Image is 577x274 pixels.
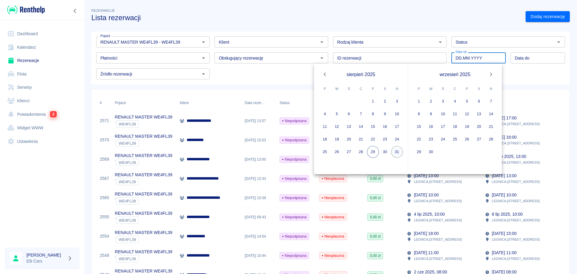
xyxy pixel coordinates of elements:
button: 14 [355,121,367,133]
span: WE4FL39 [116,257,139,261]
button: Zwiń nawigację [71,7,80,15]
p: RENAULT MASTER WE4FL39 [115,133,172,140]
button: 18 [319,133,331,145]
button: 9 [425,108,437,120]
button: 27 [343,146,355,158]
a: Serwisy [5,81,80,94]
div: ` [115,140,172,147]
button: 9 [379,108,391,120]
a: Powiadomienia2 [5,107,80,121]
span: sobota [380,83,390,95]
div: [DATE] 13:00 [242,150,276,169]
span: 0,00 zł [368,214,383,220]
button: 17 [391,121,403,133]
button: 16 [379,121,391,133]
button: 1 [367,95,379,107]
span: Niepodpisana [280,253,309,258]
span: czwartek [450,83,460,95]
button: 10 [391,108,403,120]
button: Otwórz [318,38,326,46]
div: [DATE] 10:44 [242,246,276,265]
a: Flota [5,67,80,81]
p: RENAULT MASTER WE4FL39 [115,249,172,255]
span: piątek [368,83,378,95]
button: Otwórz [554,38,563,46]
span: czwartek [356,83,366,95]
span: środa [438,83,448,95]
span: wrzesień 2025 [440,71,471,78]
button: 6 [343,108,355,120]
button: 5 [331,108,343,120]
a: Klienci [5,94,80,108]
span: 0,00 zł [368,176,383,181]
p: 8 lip 2025, 10:00 [492,211,523,217]
a: 2554 [100,233,109,239]
div: [DATE] 12:43 [242,169,276,188]
span: niedziela [392,83,402,95]
p: [DATE] 11:00 [414,250,438,256]
p: [DATE] 17:00 [492,115,517,121]
button: 12 [461,108,473,120]
p: RENAULT MASTER WE4FL39 [115,114,172,120]
span: wtorek [331,83,342,95]
a: Kalendarz [5,41,80,54]
div: [DATE] 15:53 [242,131,276,150]
button: 27 [473,133,485,145]
div: [DATE] 09:43 [242,208,276,227]
p: RENAULT MASTER WE4FL39 [115,191,172,197]
a: 2565 [100,195,109,201]
p: [DATE] 11:00 [492,250,517,256]
button: 14 [485,108,497,120]
button: 16 [425,121,437,133]
span: WE4FL39 [116,180,139,184]
label: Data od [456,50,467,54]
button: 23 [425,133,437,145]
a: 2555 [100,214,109,220]
a: Rezerwacje [5,54,80,67]
button: 28 [485,133,497,145]
span: WE4FL39 [116,199,139,203]
button: 7 [485,95,497,107]
span: 0,00 zł [368,195,383,201]
button: 26 [331,146,343,158]
p: LEGNICA , [STREET_ADDRESS] [414,256,462,261]
div: ` [115,236,172,243]
span: WE4FL39 [116,122,139,126]
a: Ustawienia [5,135,80,148]
p: LEGNICA , [STREET_ADDRESS] [492,237,540,242]
span: 0,00 zł [368,234,383,239]
button: 4 [319,108,331,120]
div: Klient [180,94,189,111]
p: RENAULT MASTER WE4FL39 [115,229,172,236]
h6: [PERSON_NAME] [26,252,65,258]
div: Klient [177,94,242,111]
div: [DATE] 10:39 [242,188,276,208]
p: LEGNICA , [STREET_ADDRESS] [492,198,540,204]
button: 20 [473,121,485,133]
p: [DATE] 10:00 [492,192,517,198]
p: LEGNICA , [STREET_ADDRESS] [492,160,540,165]
span: piątek [462,83,472,95]
button: 23 [379,133,391,145]
button: 11 [319,121,331,133]
span: Nieopłacona [319,234,347,239]
a: 2549 [100,252,109,259]
button: 4 [449,95,461,107]
h3: Lista rezerwacji [91,14,521,22]
span: poniedziałek [414,83,424,95]
p: [DATE] 13:00 [492,173,517,179]
button: Otwórz [199,38,208,46]
p: LEGNICA , [STREET_ADDRESS] [492,140,540,146]
div: ` [115,159,172,166]
button: 19 [461,121,473,133]
button: 31 [391,146,403,158]
p: [DATE] 13:00 [414,173,438,179]
button: 22 [367,133,379,145]
button: 30 [379,146,391,158]
p: [DATE] 10:00 [414,192,438,198]
span: Niepodpisana [280,118,309,124]
div: ` [115,120,172,128]
p: LEGNICA , [STREET_ADDRESS] [414,198,462,204]
a: Dodaj rezerwację [526,11,570,22]
button: 2 [425,95,437,107]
